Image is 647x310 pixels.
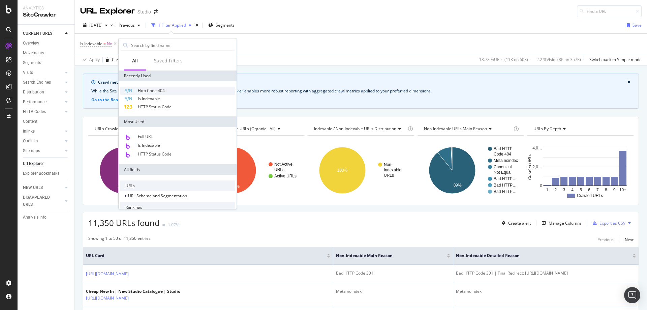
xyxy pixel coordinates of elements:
[138,134,153,139] span: Full URL
[456,253,622,259] span: Non-Indexable Detailed Reason
[23,98,63,106] a: Performance
[494,189,517,194] text: Bad HTTP…
[625,235,634,244] button: Next
[580,188,582,192] text: 5
[132,57,138,64] div: All
[23,40,70,47] a: Overview
[633,22,642,28] div: Save
[158,22,186,28] div: 1 Filter Applied
[589,57,642,62] div: Switch back to Simple mode
[479,57,528,62] div: 18.78 % URLs ( 11K on 60K )
[23,160,70,167] a: Url Explorer
[80,5,135,17] div: URL Explorer
[80,20,111,31] button: [DATE]
[456,288,636,294] div: Meta noindex
[23,118,37,125] div: Content
[154,57,183,64] div: Saved Filters
[597,237,614,243] div: Previous
[588,188,590,192] text: 6
[274,174,297,178] text: Active URLs
[423,123,513,134] h4: Non-Indexable URLs Main Reason
[23,30,52,37] div: CURRENT URLS
[494,158,518,163] text: Meta noindex
[103,54,122,65] button: Clear
[549,220,582,226] div: Manage Columns
[103,41,106,47] span: =
[494,165,512,169] text: Canonical
[95,126,162,132] span: URLs Crawled By Botify By pagetype
[23,50,44,57] div: Movements
[23,138,38,145] div: Outlinks
[572,188,574,192] text: 4
[120,202,235,213] div: Rankings
[494,170,512,175] text: Not Equal
[540,184,543,188] text: 0
[23,170,59,177] div: Explorer Bookmarks
[494,146,513,151] text: Bad HTTP
[80,41,102,47] span: Is Indexable
[205,126,276,132] span: Active / Not Active URLs (organic - all)
[116,22,135,28] span: Previous
[336,270,450,276] div: Bad HTTP Code 301
[118,40,145,48] button: Add Filter
[619,188,626,192] text: 10+
[528,154,532,180] text: Crawled URLs
[23,69,63,76] a: Visits
[613,188,616,192] text: 9
[456,270,636,276] div: Bad HTTP Code 301 | Final Redirect: [URL][DOMAIN_NAME]
[206,20,237,31] button: Segments
[533,146,543,150] text: 4,0…
[590,218,625,228] button: Export as CSV
[418,141,523,200] svg: A chart.
[138,96,160,102] span: Is Indexable
[119,116,237,127] div: Most Used
[453,183,461,188] text: 89%
[86,253,325,259] span: URL Card
[138,151,172,157] span: HTTP Status Code
[23,89,44,96] div: Distribution
[91,88,630,94] div: While the Site Explorer provides crawl metrics by URL, the RealKeywords Explorer enables more rob...
[508,220,531,226] div: Create alert
[308,141,413,200] svg: A chart.
[23,214,70,221] a: Analysis Info
[499,218,531,228] button: Create alert
[138,88,165,93] span: Http Code 404
[624,287,640,303] div: Open Intercom Messenger
[527,141,633,200] div: A chart.
[23,11,69,19] div: SiteCrawler
[88,235,151,244] div: Showing 1 to 50 of 11,350 entries
[91,97,155,103] button: Go to the RealKeywords Explorer
[23,79,51,86] div: Search Engines
[274,162,292,167] text: Not Active
[198,141,304,200] svg: A chart.
[112,57,122,62] div: Clear
[120,180,235,191] div: URLs
[119,71,237,81] div: Recently Used
[597,235,614,244] button: Previous
[23,128,63,135] a: Inlinks
[154,9,158,14] div: arrow-right-arrow-left
[86,295,129,302] a: [URL][DOMAIN_NAME]
[384,173,394,178] text: URLs
[563,188,565,192] text: 3
[138,104,172,110] span: HTTP Status Code
[23,50,70,57] a: Movements
[625,237,634,243] div: Next
[624,20,642,31] button: Save
[577,5,642,17] input: Find a URL
[166,222,179,228] div: -1.07%
[23,184,63,191] a: NEW URLS
[149,20,194,31] button: 1 Filter Applied
[137,8,151,15] div: Studio
[555,188,557,192] text: 2
[116,20,143,31] button: Previous
[336,288,450,294] div: Meta noindex
[337,168,348,173] text: 100%
[86,288,180,294] div: Cheap New In | New Studio Catalogue | Studio
[274,167,284,172] text: URLs
[23,214,47,221] div: Analysis Info
[533,165,543,169] text: 2,0…
[577,193,603,198] text: Crawled URLs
